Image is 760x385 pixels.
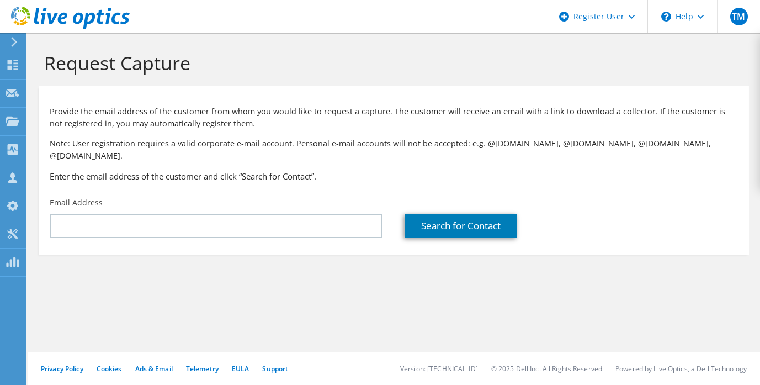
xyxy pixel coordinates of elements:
span: TM [730,8,748,25]
li: Powered by Live Optics, a Dell Technology [615,364,747,373]
p: Note: User registration requires a valid corporate e-mail account. Personal e-mail accounts will ... [50,138,738,162]
svg: \n [661,12,671,22]
a: Ads & Email [135,364,173,373]
li: Version: [TECHNICAL_ID] [400,364,478,373]
a: Search for Contact [405,214,517,238]
a: Cookies [97,364,122,373]
label: Email Address [50,197,103,208]
a: Telemetry [186,364,219,373]
a: Support [262,364,288,373]
a: EULA [232,364,249,373]
h3: Enter the email address of the customer and click “Search for Contact”. [50,170,738,182]
a: Privacy Policy [41,364,83,373]
li: © 2025 Dell Inc. All Rights Reserved [491,364,602,373]
p: Provide the email address of the customer from whom you would like to request a capture. The cust... [50,106,738,130]
h1: Request Capture [44,51,738,75]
